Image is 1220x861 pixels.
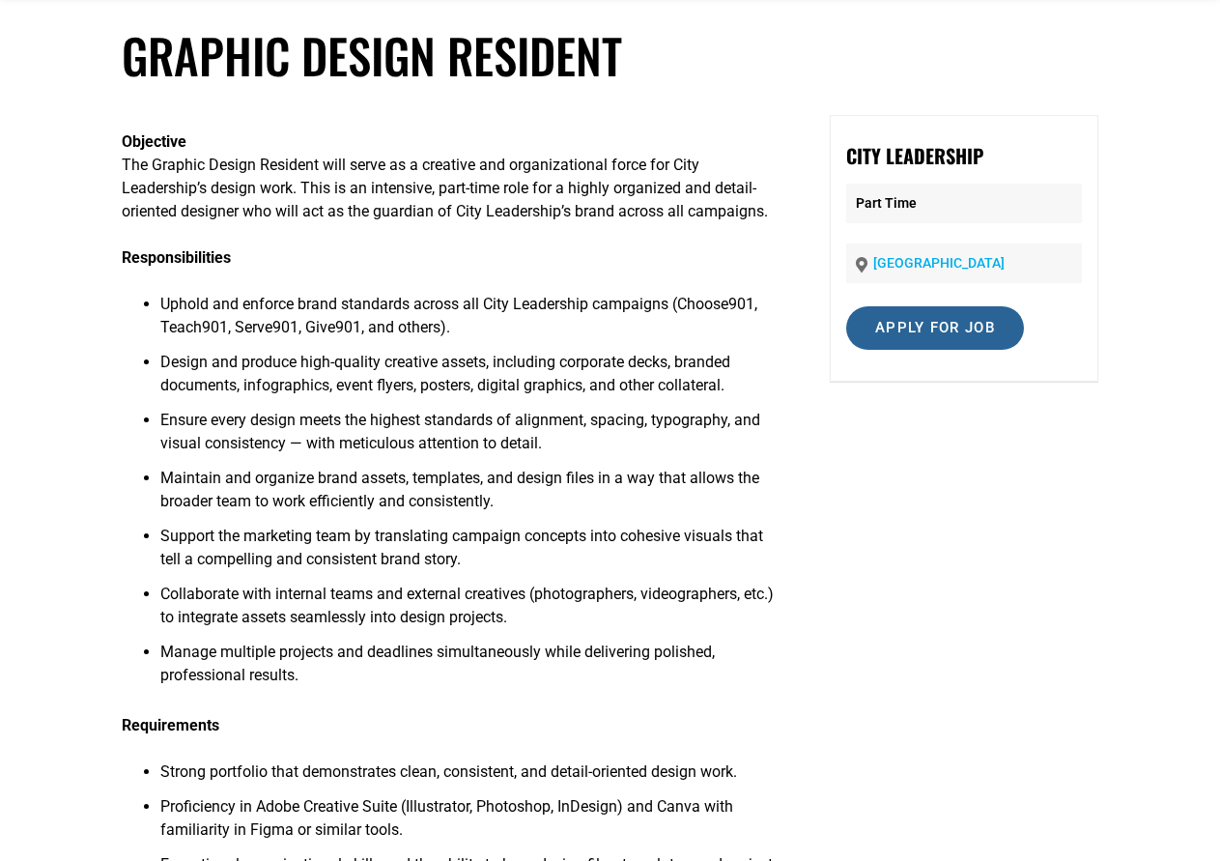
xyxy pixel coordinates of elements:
span: The Graphic Design Resident will serve as a creative and organizational force for City Leadership... [122,156,768,220]
h1: Graphic Design Resident [122,27,1097,84]
strong: City Leadership [846,141,983,170]
span: Support the marketing team by translating campaign concepts into cohesive visuals that tell a com... [160,527,763,568]
span: Design and produce high-quality creative assets, including corporate decks, branded documents, in... [160,353,730,394]
a: [GEOGRAPHIC_DATA] [873,255,1005,271]
b: Responsibilities [122,248,231,267]
input: Apply for job [846,306,1024,350]
b: Objective [122,132,186,151]
span: Manage multiple projects and deadlines simultaneously while delivering polished, professional res... [160,643,715,684]
span: Uphold and enforce brand standards across all City Leadership campaigns (Choose901, Teach901, Ser... [160,295,757,336]
span: Proficiency in Adobe Creative Suite (Illustrator, Photoshop, InDesign) and Canva with familiarity... [160,797,733,839]
b: Requirements [122,716,219,734]
span: Ensure every design meets the highest standards of alignment, spacing, typography, and visual con... [160,411,760,452]
span: Maintain and organize brand assets, templates, and design files in a way that allows the broader ... [160,469,759,510]
p: Part Time [846,184,1082,223]
span: Strong portfolio that demonstrates clean, consistent, and detail-oriented design work. [160,762,737,781]
span: Collaborate with internal teams and external creatives (photographers, videographers, etc.) to in... [160,585,774,626]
